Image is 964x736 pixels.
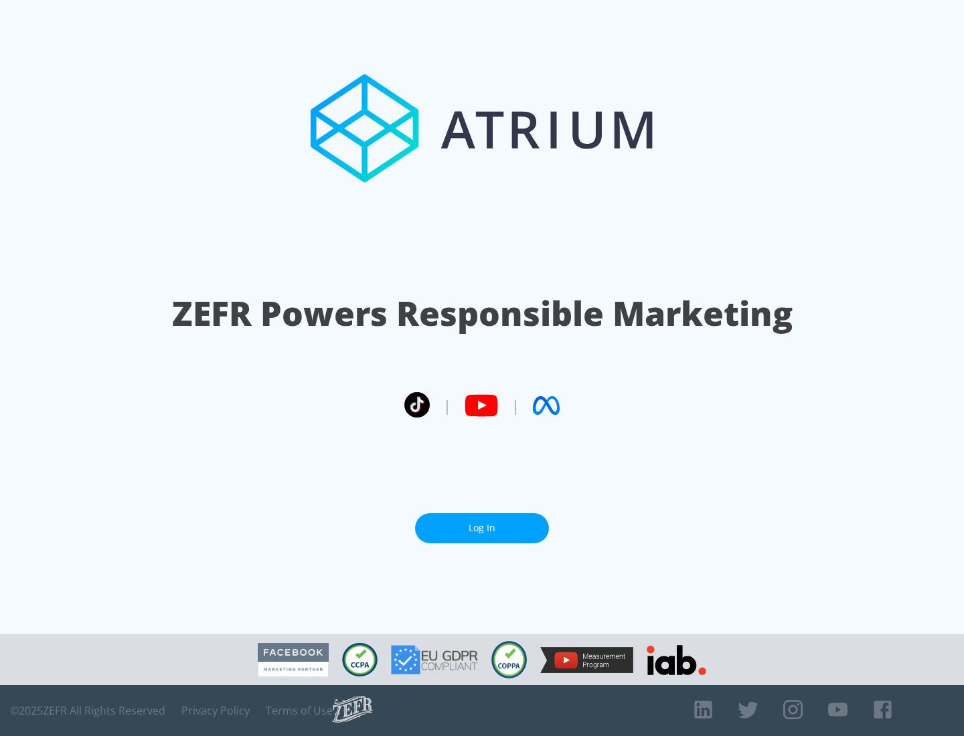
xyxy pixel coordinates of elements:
img: COPPA Compliant [491,641,527,678]
span: © 2025 ZEFR All Rights Reserved [10,704,165,717]
img: CCPA Compliant [342,643,378,676]
h1: ZEFR Powers Responsible Marketing [172,290,793,337]
img: GDPR Compliant [391,645,478,674]
span: | [443,395,451,416]
a: Privacy Policy [181,704,250,717]
span: | [511,395,519,416]
img: IAB [647,645,706,675]
img: YouTube Measurement Program [540,647,633,673]
img: Facebook Marketing Partner [258,643,329,677]
a: Log In [415,513,549,543]
a: Terms of Use [266,704,333,717]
